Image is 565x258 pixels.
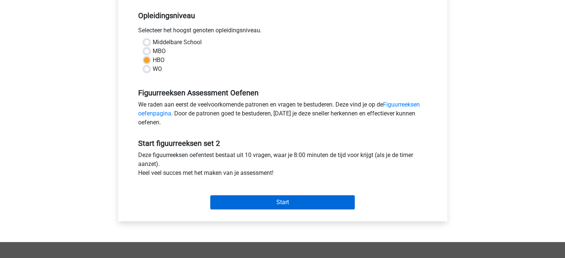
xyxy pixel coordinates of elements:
[133,26,433,38] div: Selecteer het hoogst genoten opleidingsniveau.
[210,195,355,209] input: Start
[153,38,202,47] label: Middelbare School
[133,100,433,130] div: We raden aan eerst de veelvoorkomende patronen en vragen te bestuderen. Deze vind je op de . Door...
[138,139,427,148] h5: Start figuurreeksen set 2
[153,65,162,74] label: WO
[153,47,166,56] label: MBO
[133,151,433,180] div: Deze figuurreeksen oefentest bestaat uit 10 vragen, waar je 8:00 minuten de tijd voor krijgt (als...
[138,8,427,23] h5: Opleidingsniveau
[138,88,427,97] h5: Figuurreeksen Assessment Oefenen
[153,56,165,65] label: HBO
